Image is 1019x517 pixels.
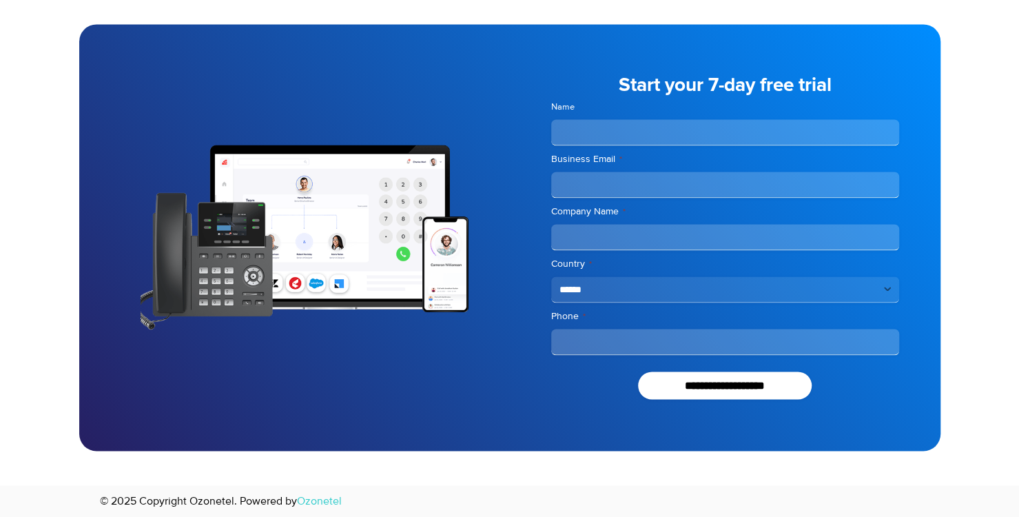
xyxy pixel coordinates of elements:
[551,310,899,323] label: Phone
[551,76,899,95] h5: Start your 7-day free trial
[551,257,899,271] label: Country
[551,152,899,166] label: Business Email
[551,205,899,219] label: Company Name
[551,101,899,114] label: Name
[297,492,342,509] a: Ozonetel
[100,492,690,509] p: © 2025 Copyright Ozonetel. Powered by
